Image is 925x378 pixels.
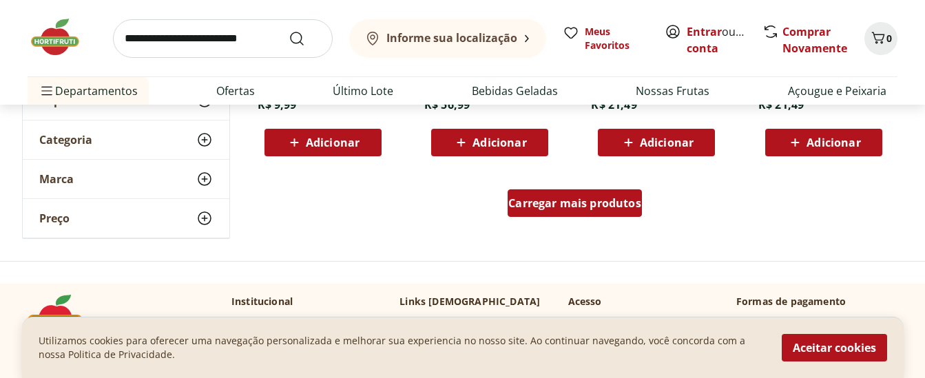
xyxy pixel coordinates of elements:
span: ou [687,23,748,56]
button: Carrinho [864,22,897,55]
button: Menu [39,74,55,107]
button: Submit Search [289,30,322,47]
a: Carregar mais produtos [508,189,642,222]
input: search [113,19,333,58]
span: Adicionar [472,137,526,148]
span: Adicionar [306,137,360,148]
span: Categoria [39,133,92,147]
button: Categoria [23,120,229,159]
span: 0 [886,32,892,45]
a: Nossas Frutas [636,83,709,99]
p: Institucional [231,295,293,308]
img: Hortifruti [28,17,96,58]
a: Meus Favoritos [563,25,648,52]
button: Adicionar [264,129,382,156]
p: Links [DEMOGRAPHIC_DATA] [399,295,540,308]
span: Meus Favoritos [585,25,648,52]
a: Bebidas Geladas [472,83,558,99]
a: Criar conta [687,24,762,56]
img: Hortifruti [28,295,96,336]
a: Entrar [687,24,722,39]
b: Informe sua localização [386,30,517,45]
button: Preço [23,199,229,238]
button: Adicionar [598,129,715,156]
button: Adicionar [765,129,882,156]
p: Acesso [568,295,602,308]
span: Carregar mais produtos [508,198,641,209]
p: Formas de pagamento [736,295,897,308]
a: Açougue e Peixaria [788,83,886,99]
span: Marca [39,172,74,186]
span: Departamentos [39,74,138,107]
span: Preço [39,211,70,225]
span: Adicionar [640,137,694,148]
a: Último Lote [333,83,393,99]
button: Adicionar [431,129,548,156]
button: Aceitar cookies [782,334,887,361]
p: Utilizamos cookies para oferecer uma navegação personalizada e melhorar sua experiencia no nosso ... [39,334,765,361]
a: Comprar Novamente [782,24,847,56]
button: Informe sua localização [349,19,546,58]
button: Marca [23,160,229,198]
span: Adicionar [807,137,860,148]
a: Ofertas [216,83,255,99]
